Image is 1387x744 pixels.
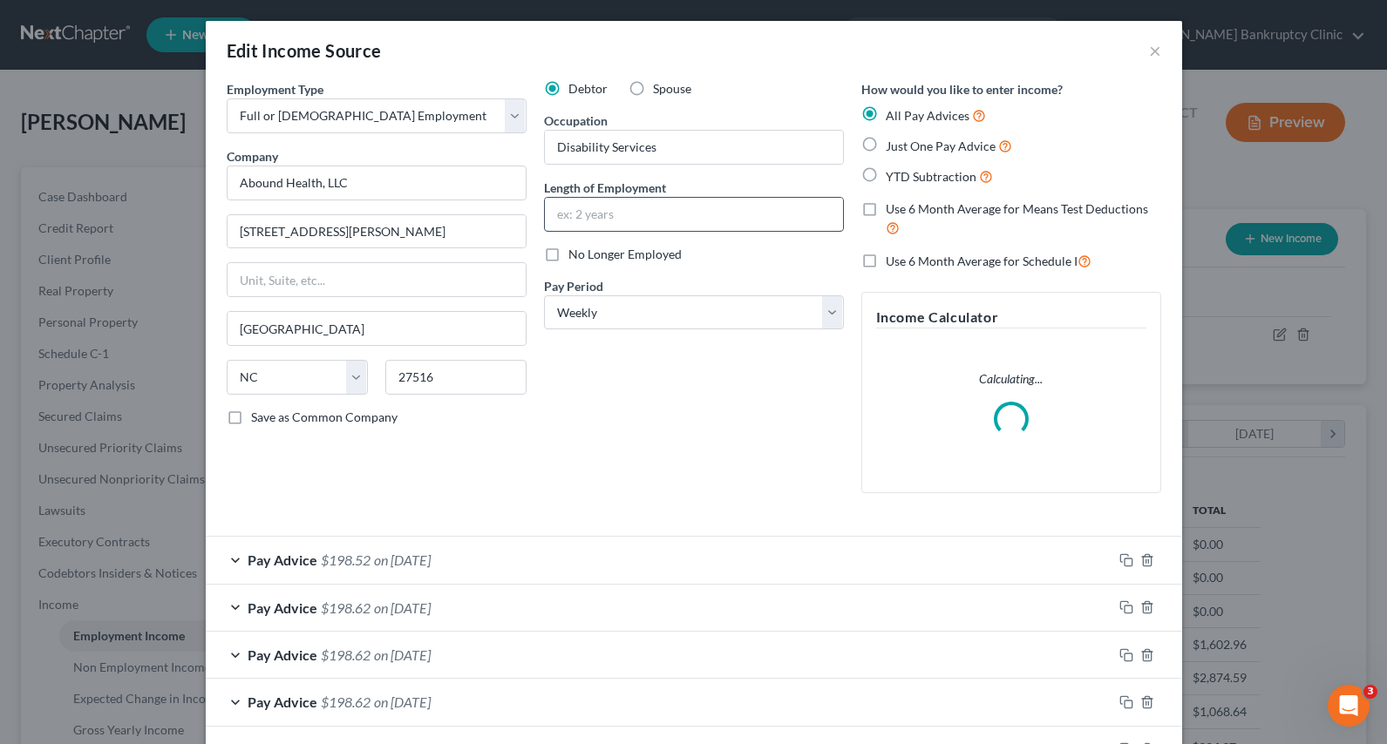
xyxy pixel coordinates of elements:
[886,139,996,153] span: Just One Pay Advice
[1363,685,1377,699] span: 3
[653,81,691,96] span: Spouse
[568,81,608,96] span: Debtor
[374,693,431,710] span: on [DATE]
[1328,685,1370,727] iframe: Intercom live chat
[374,551,431,568] span: on [DATE]
[886,108,969,123] span: All Pay Advices
[568,247,682,261] span: No Longer Employed
[321,599,371,616] span: $198.62
[374,599,431,616] span: on [DATE]
[248,646,317,663] span: Pay Advice
[227,149,278,164] span: Company
[876,370,1146,388] p: Calculating...
[248,599,317,616] span: Pay Advice
[886,201,1148,216] span: Use 6 Month Average for Means Test Deductions
[321,693,371,710] span: $198.62
[886,169,976,184] span: YTD Subtraction
[321,646,371,663] span: $198.62
[886,254,1078,268] span: Use 6 Month Average for Schedule I
[544,112,608,130] label: Occupation
[228,312,526,345] input: Enter city...
[321,551,371,568] span: $198.52
[227,82,323,97] span: Employment Type
[876,307,1146,328] h5: Income Calculator
[228,215,526,248] input: Enter address...
[228,263,526,296] input: Unit, Suite, etc...
[374,646,431,663] span: on [DATE]
[545,131,843,164] input: --
[861,80,1063,98] label: How would you like to enter income?
[544,179,666,197] label: Length of Employment
[1149,40,1161,61] button: ×
[248,551,317,568] span: Pay Advice
[544,279,603,294] span: Pay Period
[251,409,398,424] span: Save as Common Company
[385,360,527,395] input: Enter zip...
[545,198,843,231] input: ex: 2 years
[248,693,317,710] span: Pay Advice
[227,38,382,63] div: Edit Income Source
[227,166,527,200] input: Search company by name...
